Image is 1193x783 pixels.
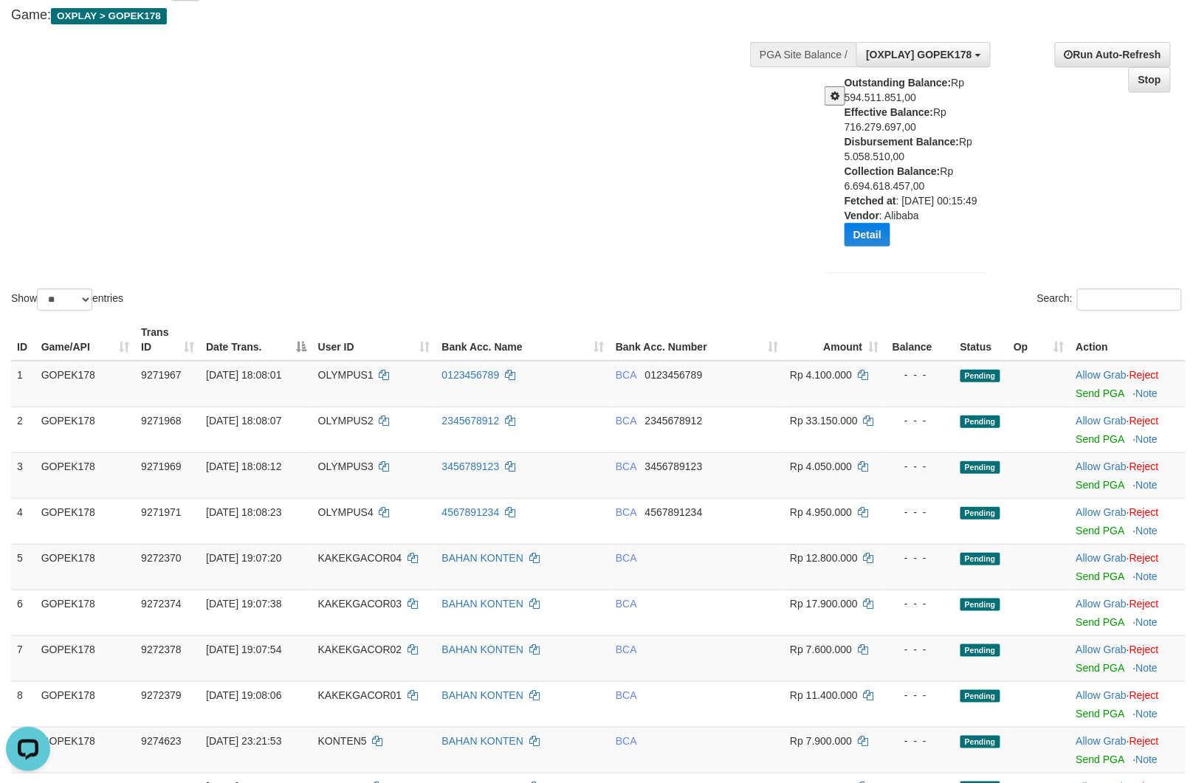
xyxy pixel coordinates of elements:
td: 3 [11,452,35,498]
a: 3456789123 [442,461,500,472]
input: Search: [1077,289,1182,311]
th: Status [955,319,1008,361]
span: Rp 4.950.000 [790,506,852,518]
a: Note [1136,479,1158,491]
span: Pending [960,507,1000,520]
a: BAHAN KONTEN [442,598,523,610]
label: Show entries [11,289,123,311]
span: [DATE] 18:08:01 [206,369,281,381]
a: Allow Grab [1076,689,1127,701]
span: [DATE] 18:08:23 [206,506,281,518]
a: Send PGA [1076,433,1124,445]
select: Showentries [37,289,92,311]
td: 1 [11,361,35,407]
span: Rp 4.050.000 [790,461,852,472]
b: Collection Balance: [845,165,941,177]
a: Allow Grab [1076,552,1127,564]
span: 9271968 [141,415,182,427]
span: [DATE] 18:08:12 [206,461,281,472]
span: Rp 4.100.000 [790,369,852,381]
div: Rp 594.511.851,00 Rp 716.279.697,00 Rp 5.058.510,00 Rp 6.694.618.457,00 : [DATE] 00:15:49 : Alibaba [845,75,998,258]
div: - - - [890,551,948,565]
span: Pending [960,415,1000,428]
button: Detail [845,223,890,246]
a: Note [1136,387,1158,399]
td: GOPEK178 [35,635,135,681]
a: Allow Grab [1076,506,1127,518]
a: Reject [1130,598,1159,610]
th: Op: activate to sort column ascending [1008,319,1070,361]
a: Note [1136,525,1158,537]
a: Send PGA [1076,570,1124,582]
span: · [1076,506,1130,518]
div: - - - [890,459,948,474]
td: 7 [11,635,35,681]
span: · [1076,552,1130,564]
span: 9272370 [141,552,182,564]
a: Allow Grab [1076,369,1127,381]
span: BCA [616,506,636,518]
a: Reject [1130,552,1159,564]
a: Note [1136,570,1158,582]
span: Pending [960,553,1000,565]
a: BAHAN KONTEN [442,689,523,701]
span: Pending [960,599,1000,611]
span: [OXPLAY] GOPEK178 [866,49,972,61]
a: Reject [1130,369,1159,381]
span: 9272378 [141,644,182,655]
th: Bank Acc. Name: activate to sort column ascending [436,319,610,361]
td: · [1070,498,1186,544]
td: GOPEK178 [35,544,135,590]
span: Rp 7.900.000 [790,735,852,747]
b: Outstanding Balance: [845,77,952,89]
td: · [1070,681,1186,727]
div: - - - [890,596,948,611]
span: 9271971 [141,506,182,518]
a: Allow Grab [1076,461,1127,472]
span: [DATE] 19:08:06 [206,689,281,701]
a: Send PGA [1076,708,1124,720]
div: PGA Site Balance / [750,42,856,67]
span: BCA [616,598,636,610]
td: GOPEK178 [35,498,135,544]
div: - - - [890,413,948,428]
a: Send PGA [1076,753,1124,765]
b: Disbursement Balance: [845,136,960,148]
td: · [1070,452,1186,498]
span: Pending [960,370,1000,382]
span: Pending [960,644,1000,657]
td: · [1070,590,1186,635]
a: Send PGA [1076,479,1124,491]
th: ID [11,319,35,361]
span: [DATE] 19:07:38 [206,598,281,610]
span: KAKEKGACOR01 [318,689,402,701]
a: Allow Grab [1076,415,1127,427]
td: · [1070,407,1186,452]
a: Reject [1130,415,1159,427]
span: [DATE] 23:21:53 [206,735,281,747]
td: · [1070,727,1186,773]
a: 2345678912 [442,415,500,427]
a: Allow Grab [1076,735,1127,747]
td: · [1070,361,1186,407]
div: - - - [890,734,948,748]
td: GOPEK178 [35,452,135,498]
th: Trans ID: activate to sort column ascending [135,319,200,361]
td: GOPEK178 [35,361,135,407]
span: 9272374 [141,598,182,610]
span: Copy 0123456789 to clipboard [645,369,703,381]
span: OLYMPUS1 [318,369,374,381]
a: Send PGA [1076,525,1124,537]
th: User ID: activate to sort column ascending [312,319,436,361]
td: 6 [11,590,35,635]
div: - - - [890,688,948,703]
span: Rp 33.150.000 [790,415,858,427]
td: · [1070,544,1186,590]
span: 9271969 [141,461,182,472]
td: · [1070,635,1186,681]
a: Reject [1130,461,1159,472]
span: Rp 7.600.000 [790,644,852,655]
div: - - - [890,368,948,382]
span: Rp 12.800.000 [790,552,858,564]
a: Note [1136,662,1158,674]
